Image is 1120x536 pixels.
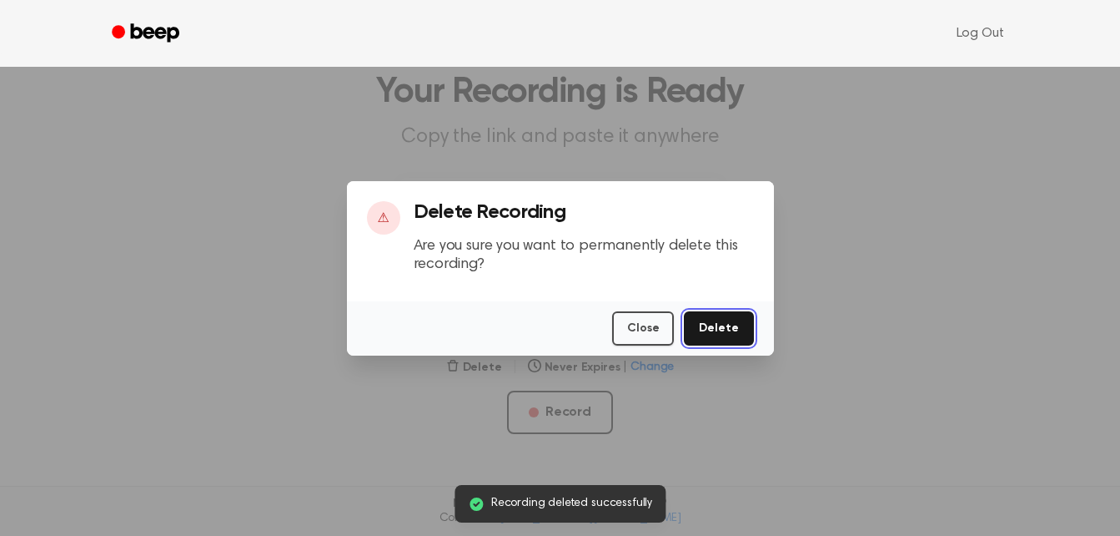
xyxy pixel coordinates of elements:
a: Beep [100,18,194,50]
div: ⚠ [367,201,400,235]
h3: Delete Recording [414,201,754,224]
p: Are you sure you want to permanently delete this recording? [414,237,754,275]
span: Recording deleted successfully [491,495,652,513]
a: Log Out [940,13,1021,53]
button: Delete [684,311,753,346]
button: Close [612,311,674,346]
